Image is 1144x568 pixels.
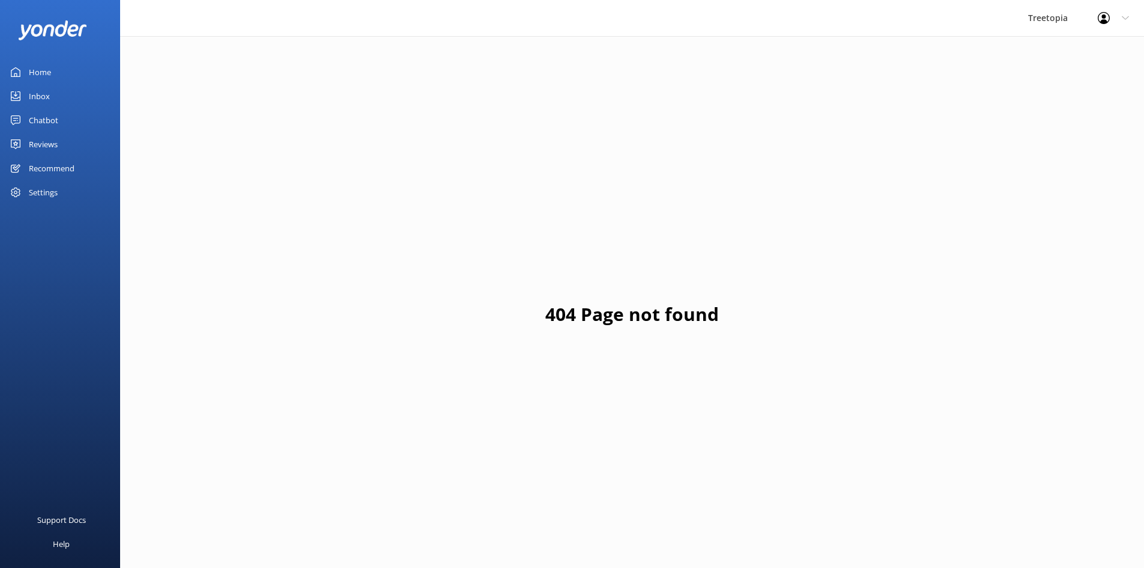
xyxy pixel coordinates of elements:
div: Settings [29,180,58,204]
h1: 404 Page not found [545,300,719,329]
div: Recommend [29,156,74,180]
div: Home [29,60,51,84]
img: yonder-white-logo.png [18,20,87,40]
div: Inbox [29,84,50,108]
div: Chatbot [29,108,58,132]
div: Reviews [29,132,58,156]
div: Support Docs [37,508,86,532]
div: Help [53,532,70,556]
